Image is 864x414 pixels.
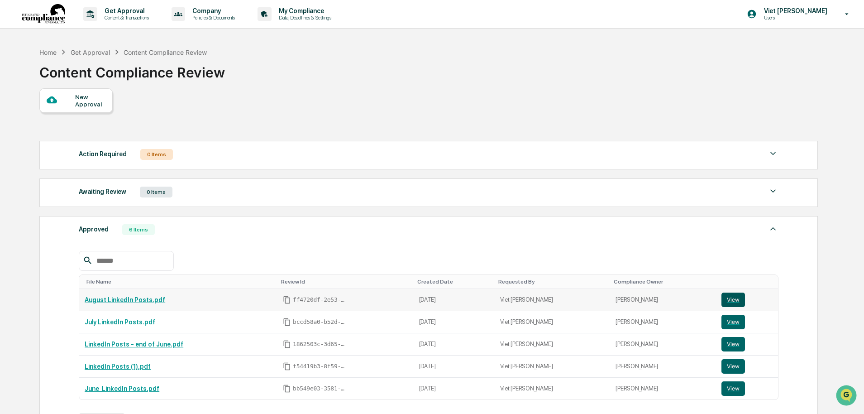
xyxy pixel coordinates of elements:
[140,149,173,160] div: 0 Items
[293,318,347,326] span: bccd58a0-b52d-44ac-a92b-7c814e16bc25
[293,385,347,392] span: bb549e03-3581-45ff-a489-e30f65fa583c
[721,337,773,351] a: View
[85,341,183,348] a: LinkedIn Posts - end of June.pdf
[79,223,109,235] div: Approved
[90,154,110,160] span: Pylon
[768,186,778,197] img: caret
[66,115,73,122] div: 🗄️
[283,340,291,348] span: Copy Id
[610,378,716,400] td: [PERSON_NAME]
[283,362,291,371] span: Copy Id
[723,279,775,285] div: Toggle SortBy
[495,378,611,400] td: Viet [PERSON_NAME]
[79,148,127,160] div: Action Required
[9,132,16,140] div: 🔎
[97,14,153,21] p: Content & Transactions
[414,289,495,311] td: [DATE]
[140,187,172,197] div: 0 Items
[610,333,716,356] td: [PERSON_NAME]
[835,384,859,409] iframe: Open customer support
[768,223,778,234] img: caret
[495,356,611,378] td: Viet [PERSON_NAME]
[124,48,207,56] div: Content Compliance Review
[498,279,607,285] div: Toggle SortBy
[272,7,336,14] p: My Compliance
[495,333,611,356] td: Viet [PERSON_NAME]
[757,7,832,14] p: Viet [PERSON_NAME]
[414,311,495,333] td: [DATE]
[75,114,112,123] span: Attestations
[64,153,110,160] a: Powered byPylon
[293,296,347,303] span: ff4720df-2e53-4698-96f9-25a93e093d73
[281,279,410,285] div: Toggle SortBy
[85,385,159,392] a: June_LinkedIn Posts.pdf
[768,148,778,159] img: caret
[79,186,126,197] div: Awaiting Review
[283,385,291,393] span: Copy Id
[721,293,773,307] a: View
[721,359,745,374] button: View
[122,224,155,235] div: 6 Items
[495,311,611,333] td: Viet [PERSON_NAME]
[721,381,773,396] a: View
[757,14,832,21] p: Users
[614,279,712,285] div: Toggle SortBy
[610,289,716,311] td: [PERSON_NAME]
[71,48,110,56] div: Get Approval
[97,7,153,14] p: Get Approval
[18,114,58,123] span: Preclearance
[293,363,347,370] span: f54419b3-8f59-4cb5-b5ae-af1b25bd6a50
[24,41,149,51] input: Clear
[721,359,773,374] a: View
[185,14,239,21] p: Policies & Documents
[283,296,291,304] span: Copy Id
[414,378,495,400] td: [DATE]
[414,333,495,356] td: [DATE]
[610,356,716,378] td: [PERSON_NAME]
[610,311,716,333] td: [PERSON_NAME]
[18,131,57,140] span: Data Lookup
[721,293,745,307] button: View
[185,7,239,14] p: Company
[75,93,105,108] div: New Approval
[283,318,291,326] span: Copy Id
[721,315,773,329] a: View
[154,72,165,83] button: Start new chat
[417,279,491,285] div: Toggle SortBy
[39,57,225,81] div: Content Compliance Review
[272,14,336,21] p: Data, Deadlines & Settings
[9,115,16,122] div: 🖐️
[62,111,116,127] a: 🗄️Attestations
[9,69,25,86] img: 1746055101610-c473b297-6a78-478c-a979-82029cc54cd1
[31,69,148,78] div: Start new chat
[85,318,155,326] a: July LinkedIn Posts.pdf
[9,19,165,34] p: How can we help?
[721,337,745,351] button: View
[5,111,62,127] a: 🖐️Preclearance
[721,381,745,396] button: View
[721,315,745,329] button: View
[31,78,115,86] div: We're available if you need us!
[495,289,611,311] td: Viet [PERSON_NAME]
[22,4,65,24] img: logo
[414,356,495,378] td: [DATE]
[85,363,151,370] a: LinkedIn Posts (1).pdf
[5,128,61,144] a: 🔎Data Lookup
[39,48,57,56] div: Home
[293,341,347,348] span: 1862503c-3d65-44a7-8635-f0ba53bbe0fa
[86,279,274,285] div: Toggle SortBy
[85,296,165,303] a: August LinkedIn Posts.pdf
